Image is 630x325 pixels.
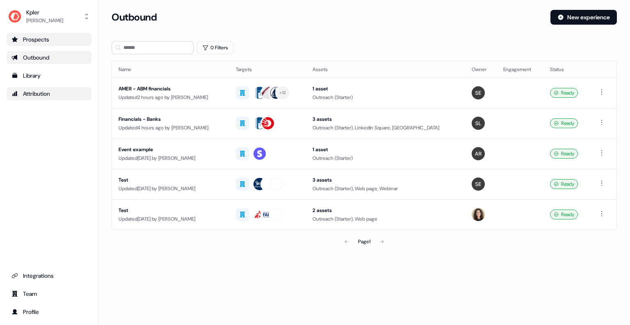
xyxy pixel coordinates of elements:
[119,176,223,184] div: Test
[26,8,63,16] div: Kpler
[313,145,459,154] div: 1 asset
[313,115,459,123] div: 3 assets
[112,61,229,78] th: Name
[7,51,91,64] a: Go to outbound experience
[550,10,617,25] button: New experience
[11,35,87,44] div: Prospects
[472,177,485,191] img: Sabastian
[465,61,497,78] th: Owner
[550,210,578,219] div: Ready
[119,154,223,162] div: Updated [DATE] by [PERSON_NAME]
[11,53,87,62] div: Outbound
[7,287,91,300] a: Go to team
[313,85,459,93] div: 1 asset
[26,16,63,25] div: [PERSON_NAME]
[119,115,223,123] div: Financials - Banks
[472,208,485,221] img: Alexandra
[7,69,91,82] a: Go to templates
[313,154,459,162] div: Outreach (Starter)
[11,290,87,298] div: Team
[550,88,578,98] div: Ready
[119,206,223,214] div: Test
[472,86,485,99] img: Sabastian
[313,184,459,193] div: Outreach (Starter), Web page, Webinar
[7,269,91,282] a: Go to integrations
[313,215,459,223] div: Outreach (Starter), Web page
[119,215,223,223] div: Updated [DATE] by [PERSON_NAME]
[119,124,223,132] div: Updated 4 hours ago by [PERSON_NAME]
[550,118,578,128] div: Ready
[119,85,223,93] div: AMER - ABM financials
[543,61,590,78] th: Status
[11,272,87,280] div: Integrations
[7,33,91,46] a: Go to prospects
[358,237,370,246] div: Page 1
[7,305,91,318] a: Go to profile
[313,206,459,214] div: 2 assets
[11,90,87,98] div: Attribution
[11,71,87,80] div: Library
[11,308,87,316] div: Profile
[472,147,485,160] img: Aleksandra
[306,61,465,78] th: Assets
[229,61,306,78] th: Targets
[7,7,91,26] button: Kpler[PERSON_NAME]
[279,89,285,97] div: + 12
[550,149,578,159] div: Ready
[119,184,223,193] div: Updated [DATE] by [PERSON_NAME]
[550,179,578,189] div: Ready
[313,124,459,132] div: Outreach (Starter), LinkedIn Square, [GEOGRAPHIC_DATA]
[119,93,223,101] div: Updated 2 hours ago by [PERSON_NAME]
[313,93,459,101] div: Outreach (Starter)
[197,41,233,54] button: 0 Filters
[112,11,157,23] h3: Outbound
[472,117,485,130] img: Shi Jia
[313,176,459,184] div: 3 assets
[7,87,91,100] a: Go to attribution
[119,145,223,154] div: Event example
[497,61,543,78] th: Engagement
